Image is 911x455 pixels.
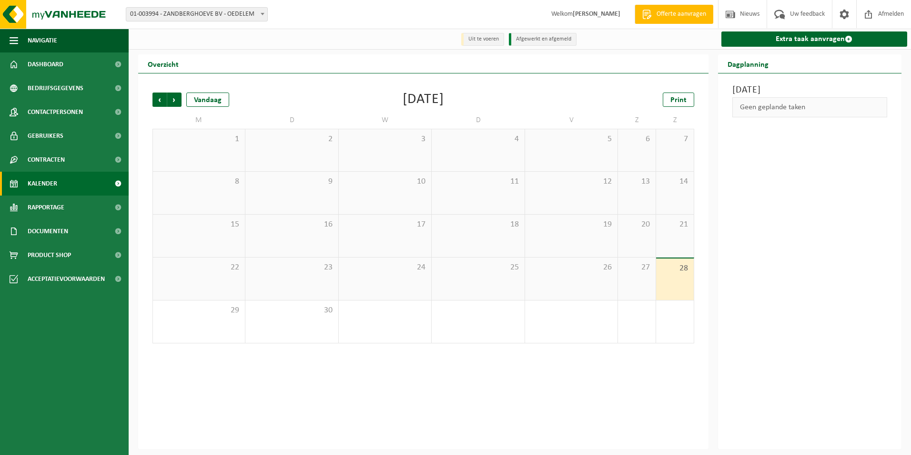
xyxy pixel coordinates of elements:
[623,176,651,187] span: 13
[670,96,687,104] span: Print
[245,112,338,129] td: D
[250,219,333,230] span: 16
[461,33,504,46] li: Uit te voeren
[661,219,689,230] span: 21
[436,134,519,145] span: 4
[28,100,83,124] span: Contactpersonen
[654,10,709,19] span: Offerte aanvragen
[732,83,888,97] h3: [DATE]
[403,93,444,107] div: [DATE]
[436,262,519,273] span: 25
[28,148,65,172] span: Contracten
[158,134,240,145] span: 1
[28,267,105,291] span: Acceptatievoorwaarden
[530,262,613,273] span: 26
[186,93,229,107] div: Vandaag
[138,54,188,73] h2: Overzicht
[28,29,57,52] span: Navigatie
[436,176,519,187] span: 11
[661,176,689,187] span: 14
[635,5,713,24] a: Offerte aanvragen
[732,97,888,117] div: Geen geplande taken
[152,112,245,129] td: M
[250,176,333,187] span: 9
[28,76,83,100] span: Bedrijfsgegevens
[623,134,651,145] span: 6
[126,7,268,21] span: 01-003994 - ZANDBERGHOEVE BV - OEDELEM
[661,263,689,274] span: 28
[158,219,240,230] span: 15
[344,262,426,273] span: 24
[618,112,656,129] td: Z
[158,176,240,187] span: 8
[344,134,426,145] span: 3
[436,219,519,230] span: 18
[721,31,908,47] a: Extra taak aanvragen
[339,112,432,129] td: W
[28,172,57,196] span: Kalender
[28,124,63,148] span: Gebruikers
[126,8,267,21] span: 01-003994 - ZANDBERGHOEVE BV - OEDELEM
[28,52,63,76] span: Dashboard
[525,112,618,129] td: V
[661,134,689,145] span: 7
[344,219,426,230] span: 17
[28,243,71,267] span: Product Shop
[250,134,333,145] span: 2
[530,176,613,187] span: 12
[663,93,694,107] a: Print
[530,219,613,230] span: 19
[432,112,525,129] td: D
[158,305,240,316] span: 29
[573,10,620,18] strong: [PERSON_NAME]
[152,93,167,107] span: Vorige
[344,176,426,187] span: 10
[158,262,240,273] span: 22
[28,219,68,243] span: Documenten
[718,54,778,73] h2: Dagplanning
[250,262,333,273] span: 23
[530,134,613,145] span: 5
[250,305,333,316] span: 30
[623,219,651,230] span: 20
[509,33,577,46] li: Afgewerkt en afgemeld
[656,112,694,129] td: Z
[623,262,651,273] span: 27
[28,196,64,219] span: Rapportage
[167,93,182,107] span: Volgende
